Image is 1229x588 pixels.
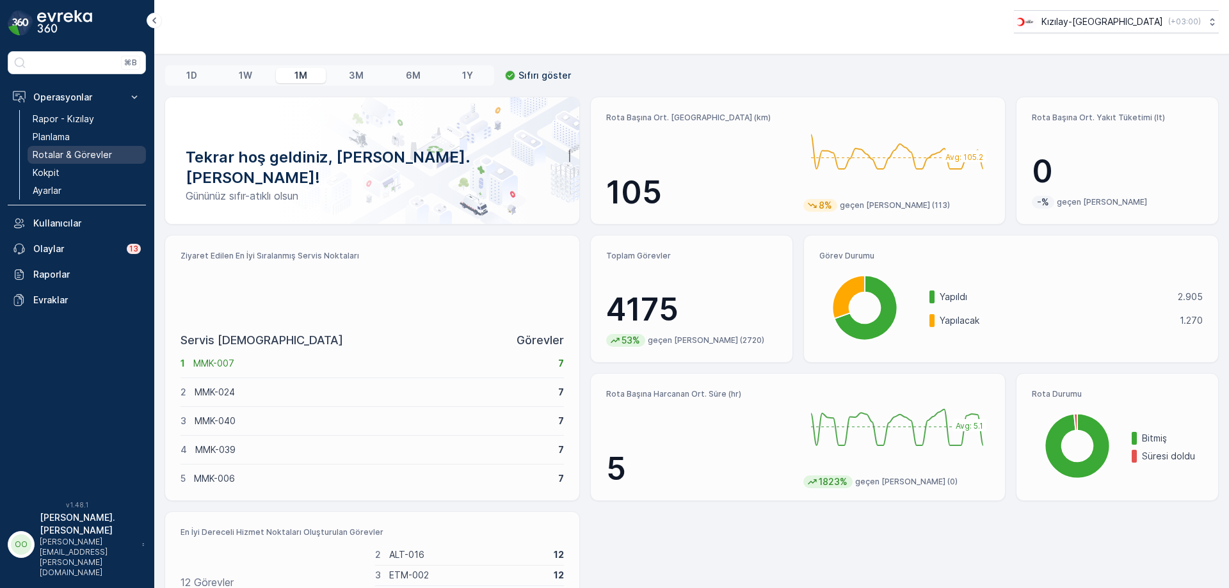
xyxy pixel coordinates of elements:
span: v 1.48.1 [8,501,146,509]
p: Süresi doldu [1142,450,1203,463]
p: 7 [558,443,564,456]
p: 13 [129,244,138,254]
p: Rota Başına Ort. [GEOGRAPHIC_DATA] (km) [606,113,793,123]
p: 7 [558,357,564,370]
p: 5 [181,472,186,485]
p: 2 [375,548,381,561]
p: 2 [181,386,186,399]
p: Gününüz sıfır-atıklı olsun [186,188,559,203]
p: Yapılacak [940,314,1171,327]
button: Kızılay-[GEOGRAPHIC_DATA](+03:00) [1014,10,1219,33]
p: MMK-040 [195,415,550,427]
a: Rapor - Kızılay [28,110,146,128]
p: Servis [DEMOGRAPHIC_DATA] [181,331,343,349]
p: MMK-006 [194,472,550,485]
p: ALT-016 [389,548,546,561]
a: Evraklar [8,287,146,313]
a: Planlama [28,128,146,146]
p: Görev Durumu [819,251,1203,261]
button: Operasyonlar [8,84,146,110]
button: OO[PERSON_NAME].[PERSON_NAME][PERSON_NAME][EMAIL_ADDRESS][PERSON_NAME][DOMAIN_NAME] [8,511,146,578]
p: Sıfırı göster [518,69,571,82]
a: Olaylar13 [8,236,146,262]
p: 1D [186,69,197,82]
p: ( +03:00 ) [1168,17,1201,27]
p: Rotalar & Görevler [33,148,112,161]
p: 7 [558,415,564,427]
p: Evraklar [33,294,141,306]
a: Rotalar & Görevler [28,146,146,164]
p: Kokpit [33,166,60,179]
p: MMK-007 [193,357,550,370]
p: 7 [558,386,564,399]
p: MMK-039 [195,443,550,456]
p: 8% [817,199,833,212]
p: Bitmiş [1142,432,1203,445]
p: 4 [181,443,187,456]
p: 3 [181,415,186,427]
p: Rota Başına Harcanan Ort. Süre (hr) [606,389,793,399]
p: Operasyonlar [33,91,120,104]
p: ⌘B [124,58,137,68]
p: Tekrar hoş geldiniz, [PERSON_NAME].[PERSON_NAME]! [186,147,559,188]
p: 1823% [817,475,849,488]
p: 5 [606,450,793,488]
p: 1 [181,357,185,370]
p: geçen [PERSON_NAME] (2720) [648,335,764,346]
p: 2.905 [1178,290,1203,303]
p: 4175 [606,290,777,329]
p: -% [1036,196,1050,209]
p: 3 [375,569,381,582]
p: Ayarlar [33,184,61,197]
a: Raporlar [8,262,146,287]
p: Planlama [33,131,70,143]
p: Ziyaret Edilen En İyi Sıralanmış Servis Noktaları [181,251,564,261]
p: 0 [1032,152,1203,191]
p: Raporlar [33,268,141,281]
p: Olaylar [33,242,119,255]
p: geçen [PERSON_NAME] (113) [840,200,950,211]
p: [PERSON_NAME][EMAIL_ADDRESS][PERSON_NAME][DOMAIN_NAME] [40,537,136,578]
p: Rota Başına Ort. Yakıt Tüketimi (lt) [1032,113,1203,123]
p: 105 [606,173,793,212]
p: Rapor - Kızılay [33,113,94,125]
p: 1.270 [1180,314,1203,327]
a: Ayarlar [28,182,146,200]
p: En İyi Dereceli Hizmet Noktaları Oluşturulan Görevler [181,527,564,537]
p: 12 [554,548,564,561]
img: logo_dark-DEwI_e13.png [37,10,92,36]
p: geçen [PERSON_NAME] [1057,197,1147,207]
p: 1W [239,69,252,82]
p: 6M [406,69,421,82]
p: [PERSON_NAME].[PERSON_NAME] [40,511,136,537]
p: Kullanıcılar [33,217,141,230]
p: geçen [PERSON_NAME] (0) [855,477,958,487]
a: Kokpit [28,164,146,182]
p: Toplam Görevler [606,251,777,261]
p: 12 [554,569,564,582]
p: 3M [349,69,364,82]
p: Yapıldı [940,290,1169,303]
p: 1M [294,69,307,82]
a: Kullanıcılar [8,211,146,236]
div: OO [11,534,31,555]
p: Rota Durumu [1032,389,1203,399]
p: Görevler [517,331,564,349]
p: Kızılay-[GEOGRAPHIC_DATA] [1041,15,1163,28]
p: 53% [620,334,641,347]
p: MMK-024 [195,386,550,399]
p: ETM-002 [389,569,546,582]
p: 7 [558,472,564,485]
img: k%C4%B1z%C4%B1lay.png [1014,15,1036,29]
p: 1Y [462,69,473,82]
img: logo [8,10,33,36]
